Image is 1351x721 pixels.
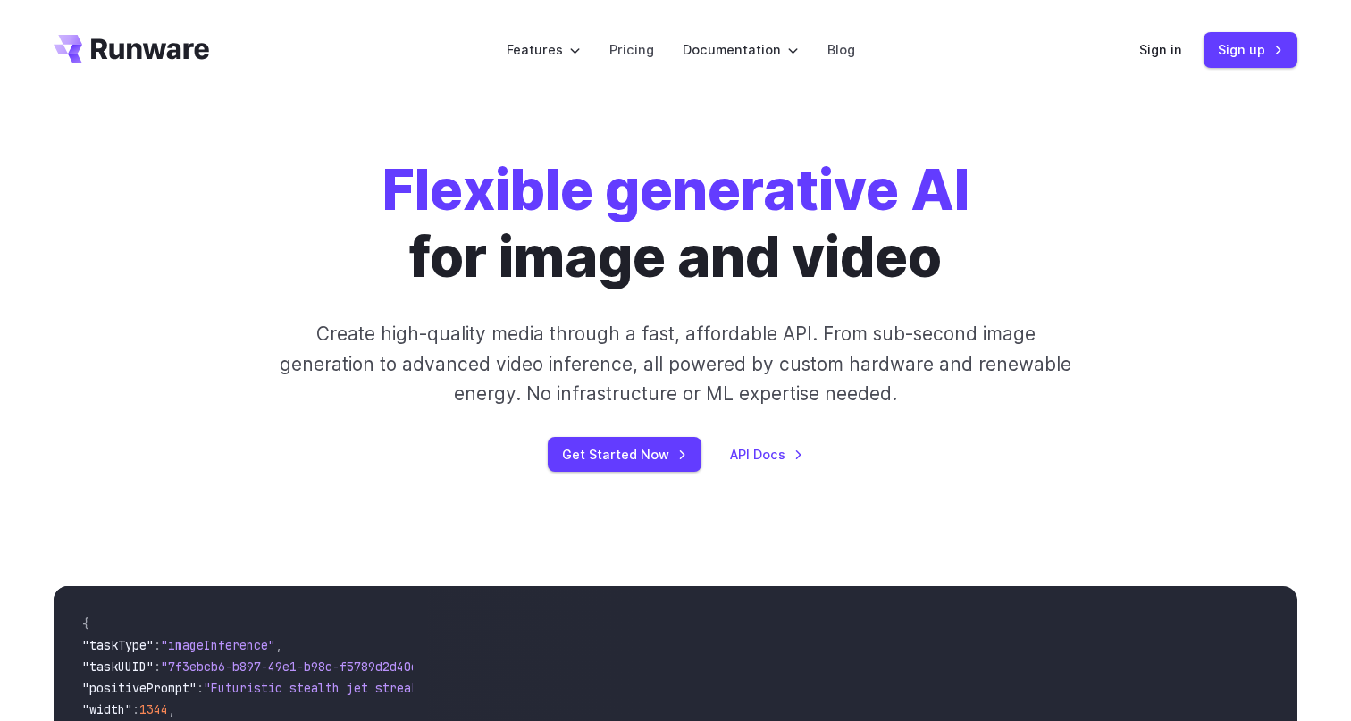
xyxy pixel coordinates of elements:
h1: for image and video [382,157,969,290]
label: Documentation [683,39,799,60]
span: "positivePrompt" [82,680,197,696]
span: : [154,658,161,675]
span: { [82,616,89,632]
label: Features [507,39,581,60]
a: Get Started Now [548,437,701,472]
span: 1344 [139,701,168,717]
span: "taskUUID" [82,658,154,675]
span: : [154,637,161,653]
span: , [275,637,282,653]
span: , [168,701,175,717]
span: "width" [82,701,132,717]
a: Sign up [1204,32,1297,67]
a: Sign in [1139,39,1182,60]
span: "taskType" [82,637,154,653]
span: "Futuristic stealth jet streaking through a neon-lit cityscape with glowing purple exhaust" [204,680,854,696]
span: "imageInference" [161,637,275,653]
a: API Docs [730,444,803,465]
p: Create high-quality media through a fast, affordable API. From sub-second image generation to adv... [278,319,1074,408]
span: : [132,701,139,717]
strong: Flexible generative AI [382,156,969,223]
a: Pricing [609,39,654,60]
span: "7f3ebcb6-b897-49e1-b98c-f5789d2d40d7" [161,658,432,675]
span: : [197,680,204,696]
a: Blog [827,39,855,60]
a: Go to / [54,35,209,63]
